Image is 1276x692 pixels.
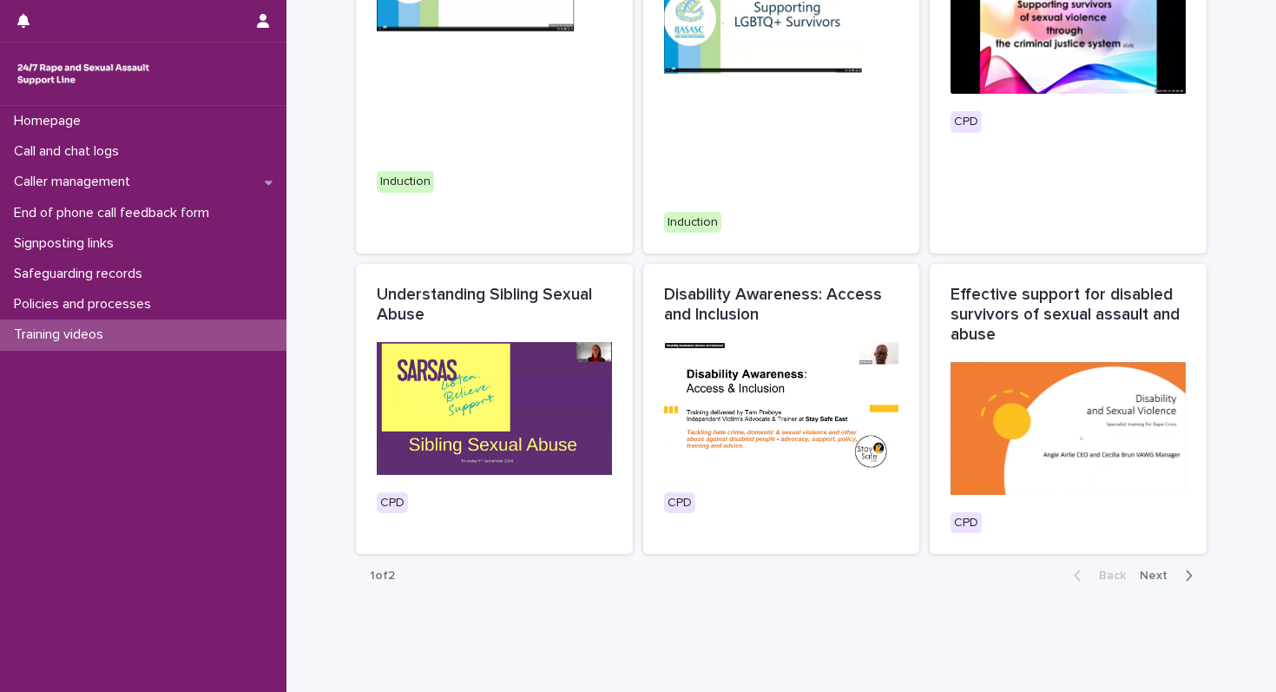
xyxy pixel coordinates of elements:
button: Back [1060,568,1133,583]
p: Caller management [7,174,144,190]
p: Homepage [7,113,95,129]
p: Training videos [7,326,117,343]
p: Effective support for disabled survivors of sexual assault and abuse [950,285,1186,345]
a: Understanding Sibling Sexual AbuseWatch the videoCPD [356,264,633,554]
p: Safeguarding records [7,266,156,282]
div: CPD [950,512,982,534]
span: Next [1140,570,1178,582]
p: 1 of 2 [356,555,409,597]
span: Back [1089,570,1126,582]
div: Induction [664,212,721,234]
a: Effective support for disabled survivors of sexual assault and abuseWatch the videoCPD [930,264,1207,554]
p: Call and chat logs [7,143,133,160]
img: rhQMoQhaT3yELyF149Cw [14,56,153,91]
img: Watch the video [377,342,612,474]
img: Watch the video [950,362,1186,494]
div: CPD [950,111,982,133]
a: Disability Awareness: Access and InclusionWatch the videoCPD [643,264,920,554]
div: CPD [377,492,408,514]
div: Induction [377,171,434,193]
img: Watch the video [664,342,899,474]
p: Understanding Sibling Sexual Abuse [377,285,612,325]
div: CPD [664,492,695,514]
p: Policies and processes [7,296,165,313]
p: Disability Awareness: Access and Inclusion [664,285,899,325]
p: End of phone call feedback form [7,205,223,221]
button: Next [1133,568,1207,583]
p: Signposting links [7,235,128,252]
